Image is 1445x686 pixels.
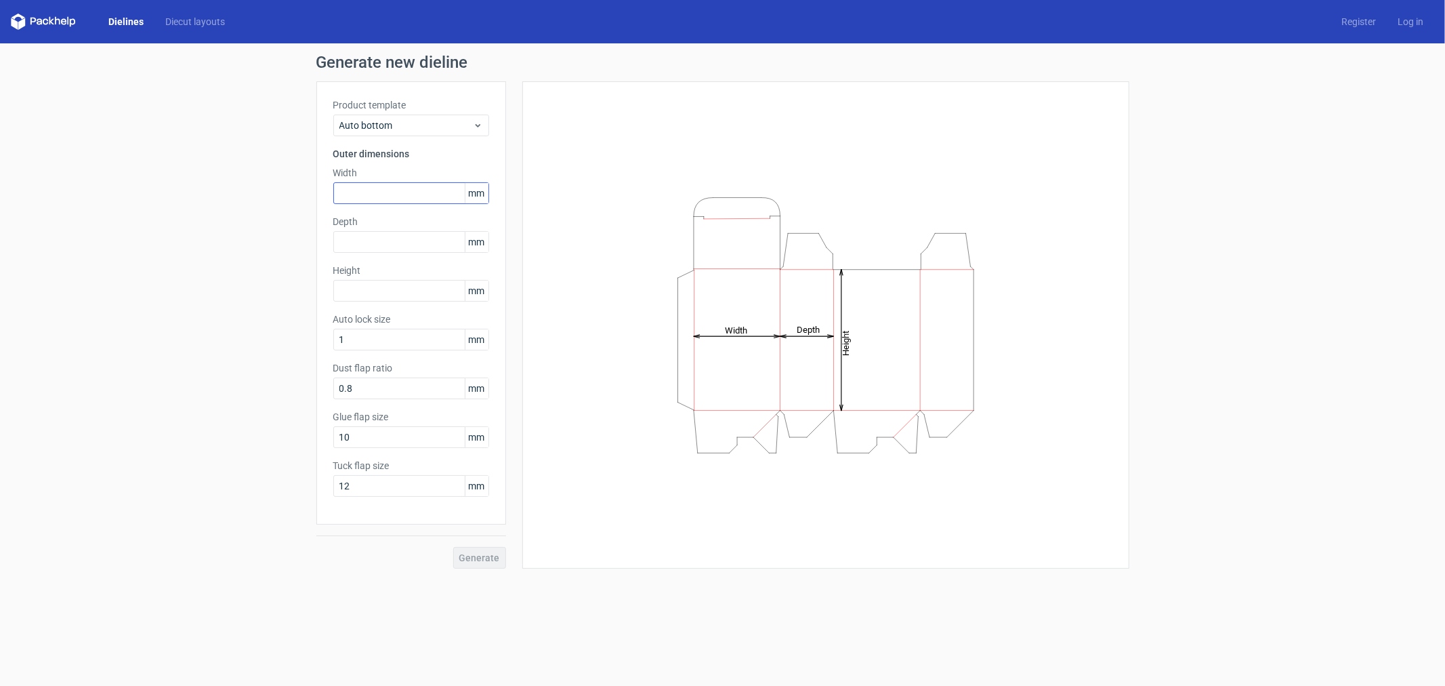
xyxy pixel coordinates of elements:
[333,98,489,112] label: Product template
[841,330,851,355] tspan: Height
[154,15,236,28] a: Diecut layouts
[465,281,488,301] span: mm
[333,147,489,161] h3: Outer dimensions
[333,361,489,375] label: Dust flap ratio
[333,215,489,228] label: Depth
[339,119,473,132] span: Auto bottom
[333,410,489,424] label: Glue flap size
[333,166,489,180] label: Width
[465,183,488,203] span: mm
[465,329,488,350] span: mm
[725,325,747,335] tspan: Width
[333,312,489,326] label: Auto lock size
[333,264,489,277] label: Height
[465,232,488,252] span: mm
[796,325,819,335] tspan: Depth
[333,459,489,472] label: Tuck flap size
[1387,15,1434,28] a: Log in
[465,476,488,496] span: mm
[98,15,154,28] a: Dielines
[1331,15,1387,28] a: Register
[465,427,488,447] span: mm
[465,378,488,399] span: mm
[316,54,1129,70] h1: Generate new dieline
